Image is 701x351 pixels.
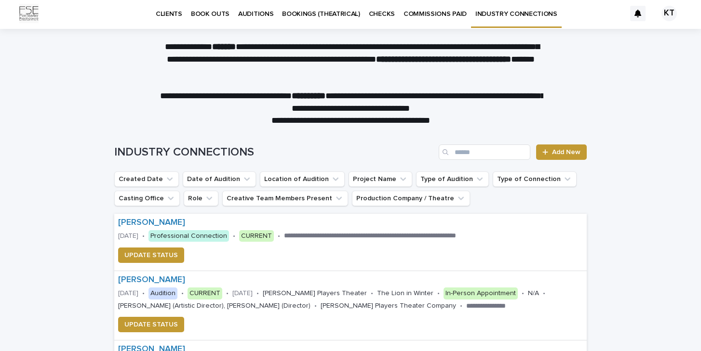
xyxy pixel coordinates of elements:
[371,289,373,298] p: •
[232,289,253,298] p: [DATE]
[439,144,530,160] input: Search
[528,289,539,298] p: N/A
[278,232,280,240] p: •
[226,289,229,298] p: •
[124,250,178,260] span: UPDATE STATUS
[183,171,256,187] button: Date of Audition
[543,289,545,298] p: •
[263,289,367,298] p: [PERSON_NAME] Players Theater
[184,191,218,206] button: Role
[377,289,433,298] p: The Lion in Winter
[233,232,235,240] p: •
[118,317,184,332] button: UPDATE STATUS
[19,4,39,23] img: Km9EesSdRbS9ajqhBzyo
[114,191,180,206] button: Casting Office
[118,232,138,240] p: [DATE]
[349,171,412,187] button: Project Name
[321,302,456,310] p: [PERSON_NAME] Players Theater Company
[118,302,310,310] p: [PERSON_NAME] (Artistic Director), [PERSON_NAME] (Director)
[114,171,179,187] button: Created Date
[416,171,489,187] button: Type of Audition
[239,230,274,242] div: CURRENT
[181,289,184,298] p: •
[118,218,185,228] a: [PERSON_NAME]
[142,232,145,240] p: •
[114,145,435,159] h1: INDUSTRY CONNECTIONS
[552,149,580,156] span: Add New
[118,247,184,263] button: UPDATE STATUS
[437,289,440,298] p: •
[148,287,177,299] div: Audition
[148,230,229,242] div: Professional Connection
[661,6,677,21] div: KT
[522,289,524,298] p: •
[188,287,222,299] div: CURRENT
[260,171,345,187] button: Location of Audition
[142,289,145,298] p: •
[536,144,587,160] a: Add New
[222,191,348,206] button: Creative Team Members Present
[493,171,577,187] button: Type of Connection
[256,289,259,298] p: •
[460,302,462,310] p: •
[118,275,185,286] a: [PERSON_NAME]
[444,287,518,299] div: In-Person Appointment
[314,302,317,310] p: •
[352,191,470,206] button: Production Company / Theatre
[124,320,178,329] span: UPDATE STATUS
[118,289,138,298] p: [DATE]
[114,271,587,340] a: [PERSON_NAME] [DATE]•Audition•CURRENT•[DATE]•[PERSON_NAME] Players Theater•The Lion in Winter•In-...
